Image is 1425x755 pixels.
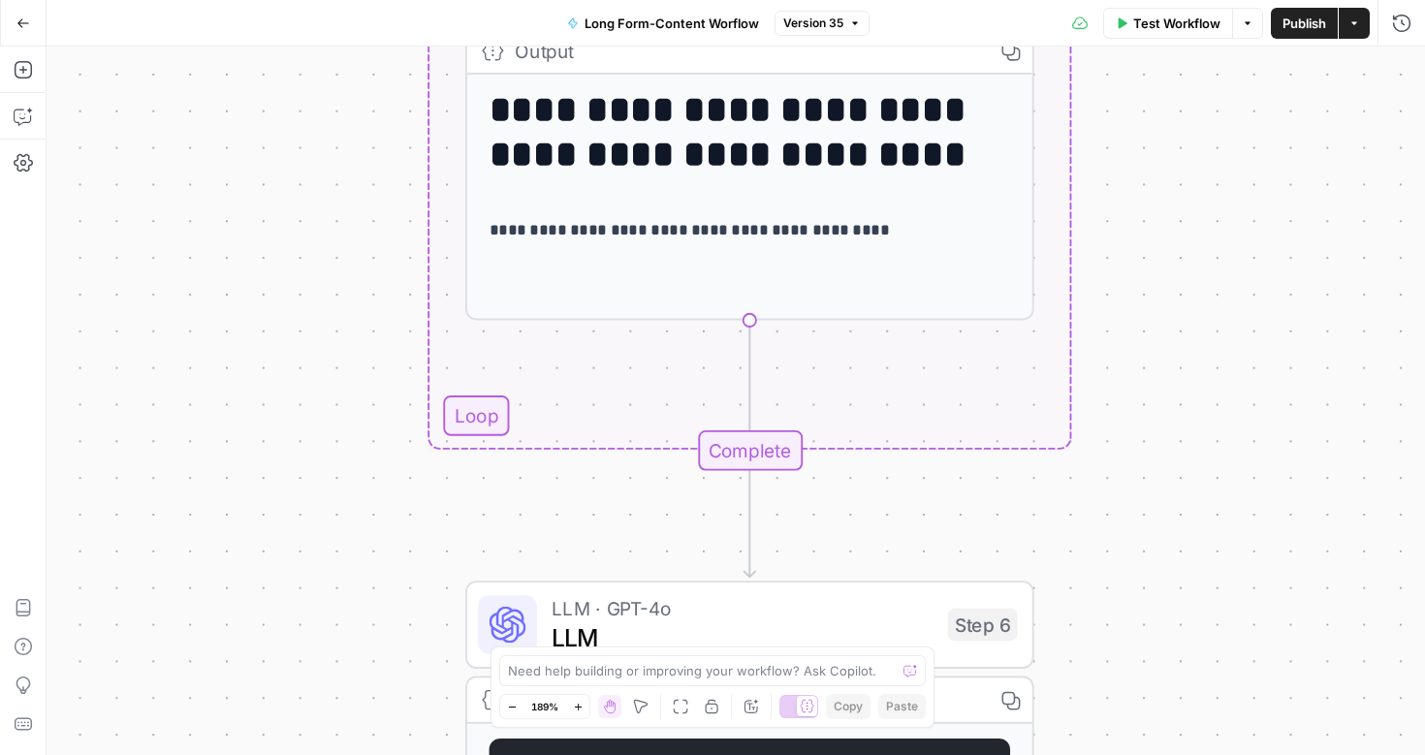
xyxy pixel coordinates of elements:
[834,698,863,715] span: Copy
[465,430,1034,471] div: Complete
[886,698,918,715] span: Paste
[948,609,1018,642] div: Step 6
[515,685,977,714] div: Output
[775,11,870,36] button: Version 35
[585,14,759,33] span: Long Form-Content Worflow
[552,619,934,656] span: LLM
[697,430,802,471] div: Complete
[744,471,755,578] g: Edge from step_2-iteration-end to step_6
[826,694,871,719] button: Copy
[783,15,843,32] span: Version 35
[1103,8,1232,39] button: Test Workflow
[1282,14,1326,33] span: Publish
[1271,8,1338,39] button: Publish
[531,699,558,714] span: 189%
[1133,14,1220,33] span: Test Workflow
[555,8,771,39] button: Long Form-Content Worflow
[515,36,977,65] div: Output
[552,593,934,622] span: LLM · GPT-4o
[878,694,926,719] button: Paste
